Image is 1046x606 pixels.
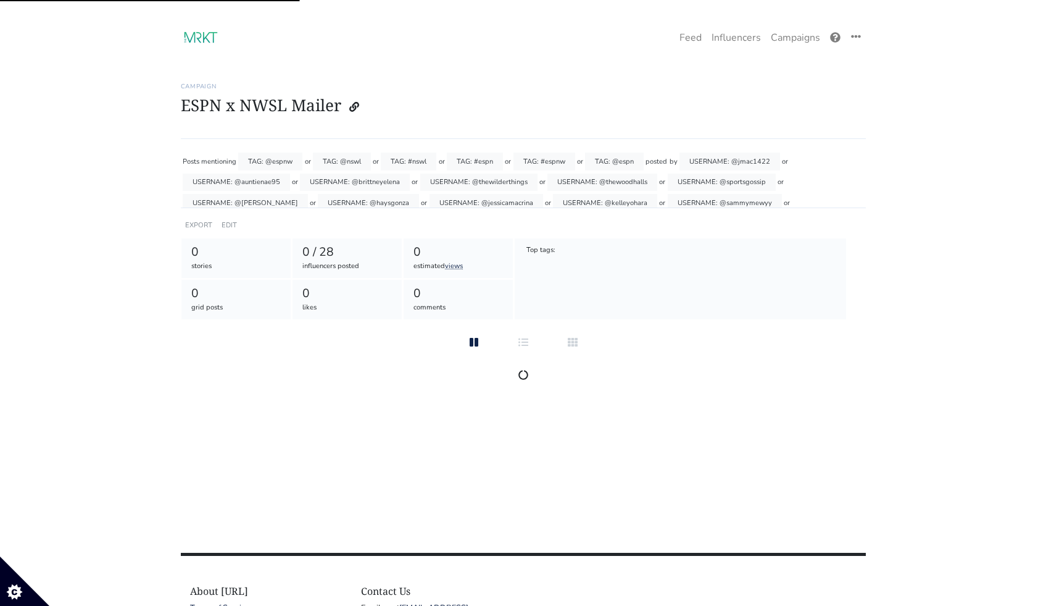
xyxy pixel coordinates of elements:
div: or [659,194,665,212]
a: EDIT [222,221,237,230]
div: or [412,174,418,191]
div: USERNAME: @brittneyelena [300,174,410,191]
div: Top tags: [526,245,557,257]
div: 0 [191,285,281,303]
div: or [305,153,311,170]
div: USERNAME: @kelleyohara [553,194,657,212]
div: or [539,174,546,191]
div: 0 [413,243,503,261]
div: by [670,153,678,170]
div: TAG: @espnw [238,153,302,170]
div: USERNAME: @thewoodhalls [547,174,657,191]
div: TAG: #espnw [513,153,575,170]
div: or [292,174,298,191]
div: influencers posted [302,261,392,272]
img: 17:23:10_1694020990 [181,27,220,48]
div: USERNAME: @haysgonza [318,194,419,212]
div: or [310,194,316,212]
div: USERNAME: @jessicamacrina [430,194,543,212]
div: grid posts [191,303,281,313]
div: USERNAME: @sammymewyy [668,194,782,212]
h1: ESPN x NWSL Mailer [181,95,866,119]
div: stories [191,261,281,272]
div: Posts [183,153,199,170]
div: TAG: #nswl [381,153,436,170]
div: or [421,194,427,212]
div: or [439,153,445,170]
div: USERNAME: @jmac1422 [679,153,780,170]
div: USERNAME: @thewilderthings [420,174,538,191]
div: or [784,194,790,212]
div: or [659,174,665,191]
a: Influencers [707,25,766,50]
div: comments [413,303,503,313]
div: or [373,153,379,170]
a: EXPORT [185,221,212,230]
div: or [505,153,511,170]
div: likes [302,303,392,313]
div: estimated [413,261,503,272]
div: USERNAME: @auntienae95 [183,174,290,191]
h4: About [URL] [190,586,343,597]
div: USERNAME: @[PERSON_NAME] [183,194,308,212]
div: TAG: #espn [447,153,503,170]
h6: Campaign [181,83,866,90]
div: 0 [191,243,281,261]
div: or [778,174,784,191]
div: or [545,194,551,212]
a: Feed [675,25,707,50]
div: or [782,153,788,170]
a: Campaigns [766,25,825,50]
div: posted [645,153,667,170]
div: 0 / 28 [302,243,392,261]
div: USERNAME: @sportsgossip [668,174,776,191]
div: TAG: @espn [585,153,644,170]
div: 0 [302,285,392,303]
div: or [577,153,583,170]
div: mentioning [201,153,236,170]
div: TAG: @nswl [313,153,371,170]
h4: Contact Us [361,586,514,597]
div: 0 [413,285,503,303]
a: views [445,261,463,271]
